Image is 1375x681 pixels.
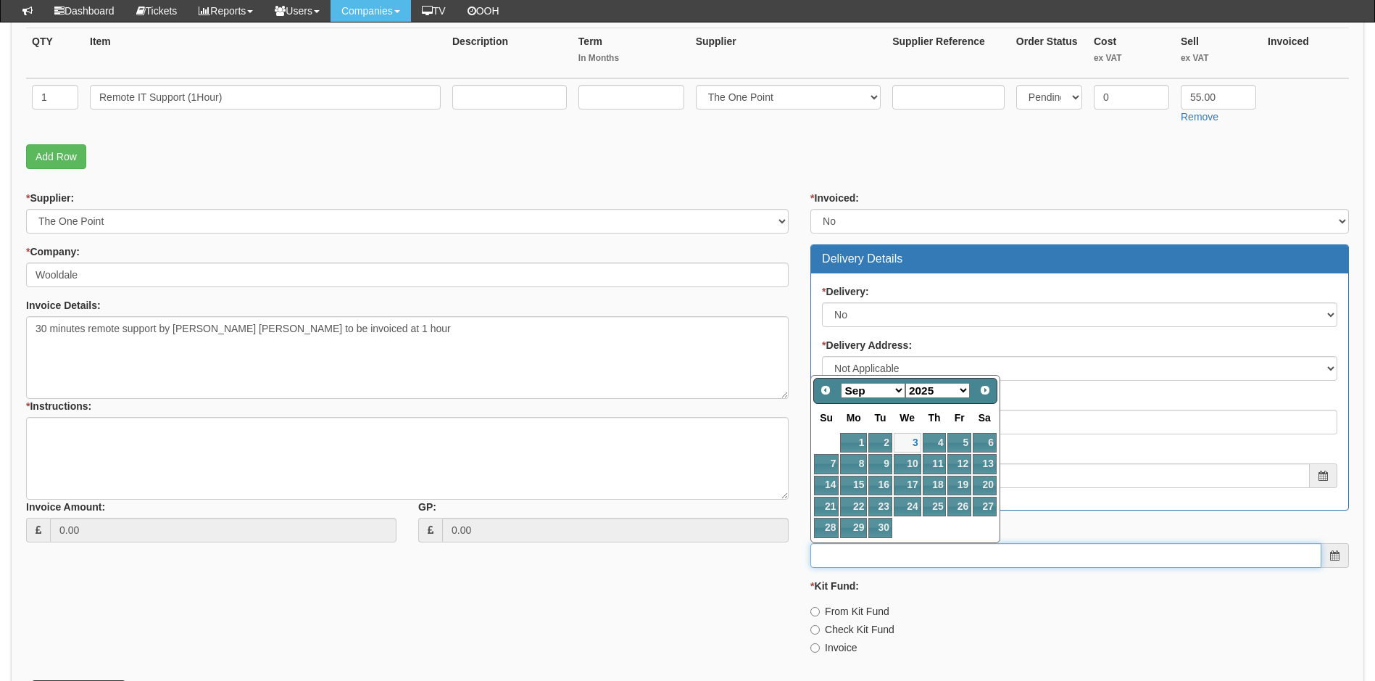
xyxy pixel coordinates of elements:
[900,412,915,424] span: Wednesday
[810,625,820,635] input: Check Kit Fund
[820,412,833,424] span: Sunday
[810,622,894,637] label: Check Kit Fund
[26,244,80,259] label: Company:
[886,28,1010,79] th: Supplier Reference
[26,191,74,205] label: Supplier:
[894,476,921,495] a: 17
[973,497,997,516] a: 27
[868,518,892,537] a: 30
[573,28,690,79] th: Term
[868,497,892,516] a: 23
[955,412,965,424] span: Friday
[814,497,839,516] a: 21
[26,28,84,79] th: QTY
[26,399,91,413] label: Instructions:
[814,454,839,474] a: 7
[894,497,921,516] a: 24
[1010,28,1088,79] th: Order Status
[1175,28,1262,79] th: Sell
[840,518,867,537] a: 29
[894,454,921,474] a: 10
[894,433,921,453] a: 3
[973,433,997,453] a: 6
[979,412,991,424] span: Saturday
[840,454,867,474] a: 8
[810,607,820,616] input: From Kit Fund
[923,497,947,516] a: 25
[810,643,820,653] input: Invoice
[947,476,971,495] a: 19
[690,28,887,79] th: Supplier
[822,338,912,352] label: Delivery Address:
[973,454,997,474] a: 13
[810,604,889,619] label: From Kit Fund
[84,28,446,79] th: Item
[875,412,886,424] span: Tuesday
[810,579,859,593] label: Kit Fund:
[822,284,869,299] label: Delivery:
[1262,28,1349,79] th: Invoiced
[975,380,995,400] a: Next
[810,640,857,655] label: Invoice
[868,454,892,474] a: 9
[840,433,867,453] a: 1
[929,412,941,424] span: Thursday
[418,500,436,514] label: GP:
[814,476,839,495] a: 14
[1094,52,1169,65] small: ex VAT
[840,476,867,495] a: 15
[578,52,684,65] small: In Months
[847,412,861,424] span: Monday
[923,476,947,495] a: 18
[810,191,859,205] label: Invoiced:
[923,433,947,453] a: 4
[979,384,991,396] span: Next
[815,380,836,400] a: Prev
[26,144,86,169] a: Add Row
[947,433,971,453] a: 5
[446,28,573,79] th: Description
[868,433,892,453] a: 2
[868,476,892,495] a: 16
[822,252,1337,265] h3: Delivery Details
[840,497,867,516] a: 22
[947,454,971,474] a: 12
[820,384,831,396] span: Prev
[1088,28,1175,79] th: Cost
[973,476,997,495] a: 20
[923,454,947,474] a: 11
[1181,52,1256,65] small: ex VAT
[26,298,101,313] label: Invoice Details:
[26,500,105,514] label: Invoice Amount:
[814,518,839,537] a: 28
[947,497,971,516] a: 26
[1181,111,1218,123] a: Remove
